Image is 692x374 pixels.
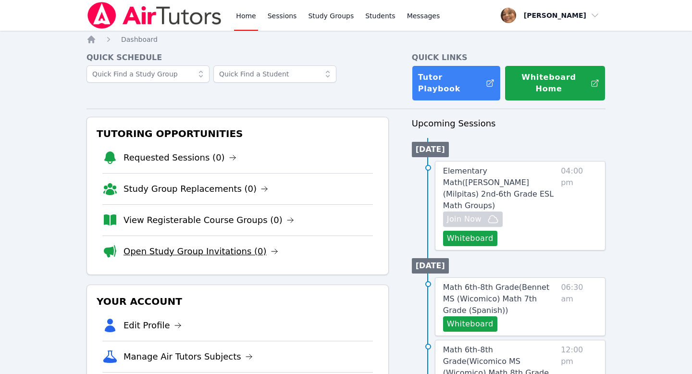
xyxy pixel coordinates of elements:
[443,165,557,212] a: Elementary Math([PERSON_NAME] (Milpitas) 2nd-6th Grade ESL Math Groups)
[412,65,501,101] a: Tutor Playbook
[121,35,158,44] a: Dashboard
[86,65,210,83] input: Quick Find a Study Group
[86,35,605,44] nav: Breadcrumb
[412,142,449,157] li: [DATE]
[443,316,497,332] button: Whiteboard
[124,245,278,258] a: Open Study Group Invitations (0)
[86,2,222,29] img: Air Tutors
[95,125,381,142] h3: Tutoring Opportunities
[124,182,268,196] a: Study Group Replacements (0)
[121,36,158,43] span: Dashboard
[95,293,381,310] h3: Your Account
[124,213,294,227] a: View Registerable Course Groups (0)
[124,350,253,363] a: Manage Air Tutors Subjects
[412,52,605,63] h4: Quick Links
[407,11,440,21] span: Messages
[443,212,503,227] button: Join Now
[447,213,482,225] span: Join Now
[443,283,549,315] span: Math 6th-8th Grade ( Bennet MS (Wicomico) Math 7th Grade (Spanish) )
[443,231,497,246] button: Whiteboard
[213,65,336,83] input: Quick Find a Student
[505,65,605,101] button: Whiteboard Home
[86,52,389,63] h4: Quick Schedule
[124,319,182,332] a: Edit Profile
[412,258,449,274] li: [DATE]
[561,282,597,332] span: 06:30 am
[443,282,557,316] a: Math 6th-8th Grade(Bennet MS (Wicomico) Math 7th Grade (Spanish))
[124,151,236,164] a: Requested Sessions (0)
[443,166,554,210] span: Elementary Math ( [PERSON_NAME] (Milpitas) 2nd-6th Grade ESL Math Groups )
[561,165,597,246] span: 04:00 pm
[412,117,605,130] h3: Upcoming Sessions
